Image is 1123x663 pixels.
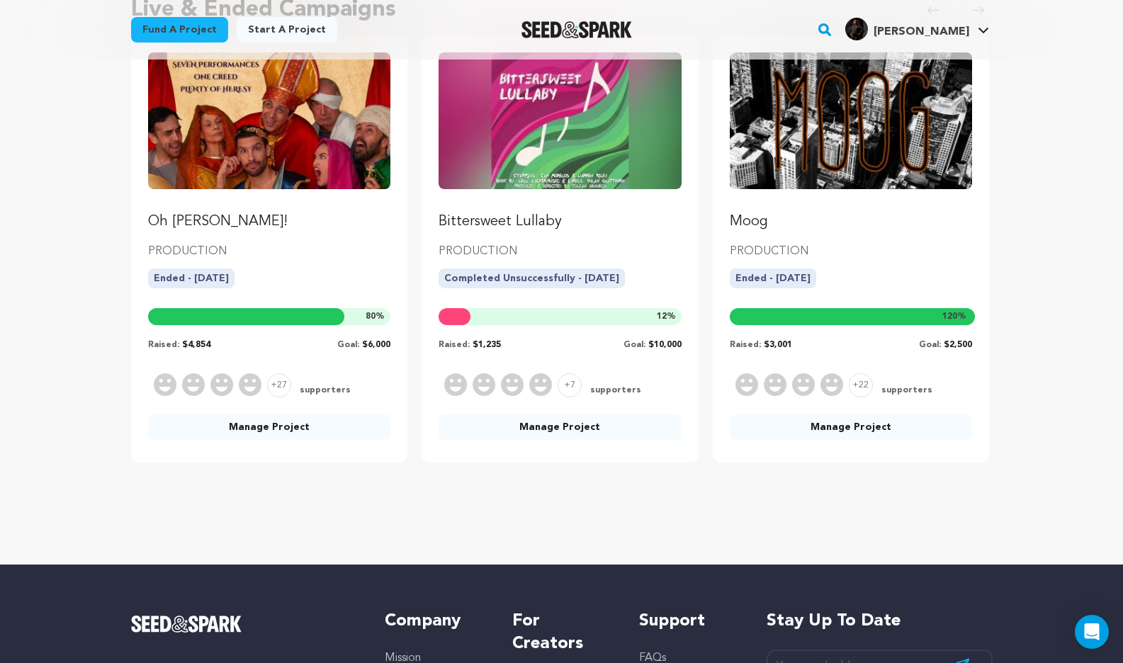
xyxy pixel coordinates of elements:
img: Supporter Image [154,373,176,396]
span: 120 [942,312,957,321]
img: Supporter Image [764,373,786,396]
p: Ended - [DATE] [148,268,235,288]
span: $2,500 [944,341,972,349]
p: PRODUCTION [439,243,682,260]
span: +22 [849,373,873,397]
span: supporters [297,385,351,397]
img: Supporter Image [501,373,524,396]
img: Supporter Image [735,373,758,396]
span: 12 [657,312,667,321]
p: Moog [730,212,973,232]
a: Fund Bittersweet Lullaby [439,52,682,231]
span: +7 [558,373,582,397]
a: Manage Project [730,414,973,440]
span: +27 [267,373,291,397]
p: PRODUCTION [730,243,973,260]
span: $10,000 [648,341,682,349]
a: Athena R.'s Profile [842,15,992,40]
img: Supporter Image [182,373,205,396]
a: Start a project [237,17,337,42]
img: a3fff042cfc10357.jpg [845,18,868,40]
p: Bittersweet Lullaby [439,212,682,232]
span: Goal: [623,341,645,349]
a: Seed&Spark Homepage [131,616,357,633]
a: Manage Project [439,414,682,440]
span: % [942,311,966,322]
span: Raised: [439,341,470,349]
h5: For Creators [512,610,611,655]
h5: Company [385,610,483,633]
img: Supporter Image [239,373,261,396]
img: Supporter Image [210,373,233,396]
a: Fund Oh Constantine! [148,52,391,231]
span: Goal: [919,341,941,349]
p: Ended - [DATE] [730,268,816,288]
img: Supporter Image [444,373,467,396]
span: supporters [587,385,641,397]
a: Fund a project [131,17,228,42]
h5: Support [639,610,738,633]
span: $6,000 [362,341,390,349]
span: Raised: [148,341,179,349]
img: Seed&Spark Logo [131,616,242,633]
p: Completed Unsuccessfully - [DATE] [439,268,625,288]
img: Seed&Spark Logo Dark Mode [521,21,633,38]
a: Seed&Spark Homepage [521,21,633,38]
span: Goal: [337,341,359,349]
div: Open Intercom Messenger [1075,615,1109,649]
p: Oh [PERSON_NAME]! [148,212,391,232]
h5: Stay up to date [767,610,993,633]
a: Fund Moog [730,52,973,231]
img: Supporter Image [529,373,552,396]
img: Supporter Image [473,373,495,396]
span: % [657,311,676,322]
span: $3,001 [764,341,792,349]
span: % [366,311,385,322]
span: Raised: [730,341,761,349]
span: 80 [366,312,376,321]
span: supporters [879,385,932,397]
span: Athena R.'s Profile [842,15,992,45]
div: Athena R.'s Profile [845,18,969,40]
img: Supporter Image [820,373,843,396]
img: Supporter Image [792,373,815,396]
span: [PERSON_NAME] [874,26,969,38]
p: PRODUCTION [148,243,391,260]
span: $1,235 [473,341,501,349]
a: Manage Project [148,414,391,440]
span: $4,854 [182,341,210,349]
